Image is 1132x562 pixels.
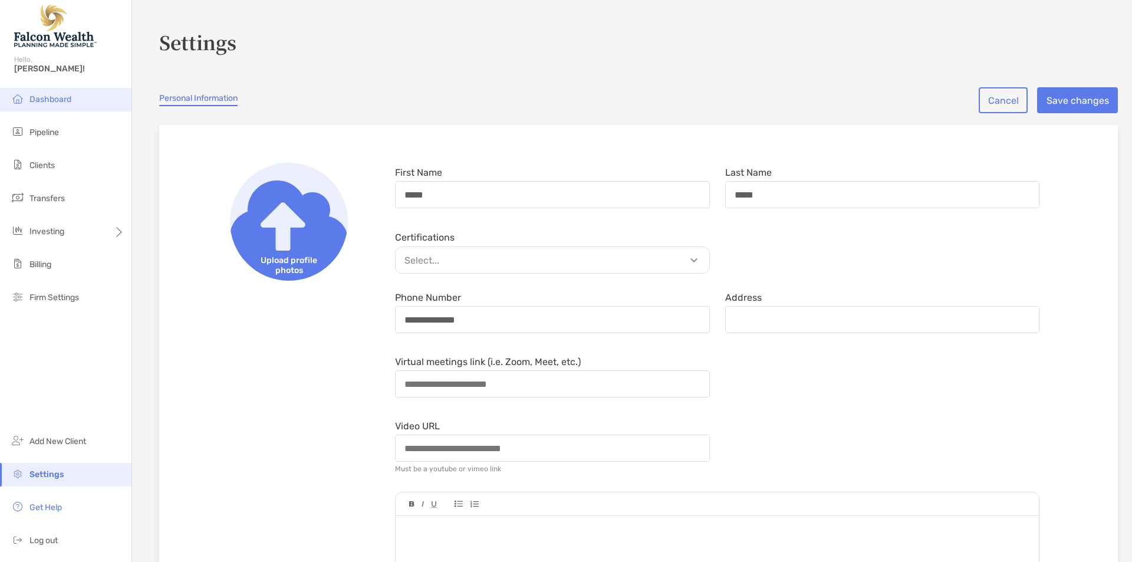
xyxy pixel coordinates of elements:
span: Add New Client [29,436,86,446]
div: Must be a youtube or vimeo link [395,465,501,473]
img: dashboard icon [11,91,25,106]
span: Upload profile photos [230,251,348,281]
span: [PERSON_NAME]! [14,64,124,74]
img: billing icon [11,257,25,271]
label: Video URL [395,421,440,431]
label: Virtual meetings link (i.e. Zoom, Meet, etc.) [395,357,581,367]
span: Firm Settings [29,292,79,303]
img: investing icon [11,224,25,238]
label: Last Name [725,167,772,178]
h3: Settings [159,28,1118,55]
label: First Name [395,167,442,178]
span: Log out [29,535,58,545]
img: Editor control icon [422,501,424,507]
img: Editor control icon [455,501,463,507]
img: firm-settings icon [11,290,25,304]
span: Settings [29,469,64,479]
label: Phone Number [395,292,461,303]
img: Falcon Wealth Planning Logo [14,5,97,47]
img: pipeline icon [11,124,25,139]
img: Upload profile [230,163,348,281]
span: Clients [29,160,55,170]
span: Pipeline [29,127,59,137]
button: Save changes [1037,87,1118,113]
span: Billing [29,259,51,270]
img: Editor control icon [409,501,414,507]
label: Address [725,292,762,303]
img: transfers icon [11,190,25,205]
img: Editor control icon [470,501,479,508]
img: Editor control icon [431,501,437,508]
button: Cancel [979,87,1028,113]
span: Investing [29,226,64,236]
p: Select... [399,253,712,268]
div: Certifications [395,232,710,243]
a: Personal Information [159,93,238,106]
img: clients icon [11,157,25,172]
img: add_new_client icon [11,433,25,448]
span: Dashboard [29,94,71,104]
img: get-help icon [11,499,25,514]
img: settings icon [11,466,25,481]
span: Transfers [29,193,65,203]
span: Get Help [29,502,62,512]
img: logout icon [11,533,25,547]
